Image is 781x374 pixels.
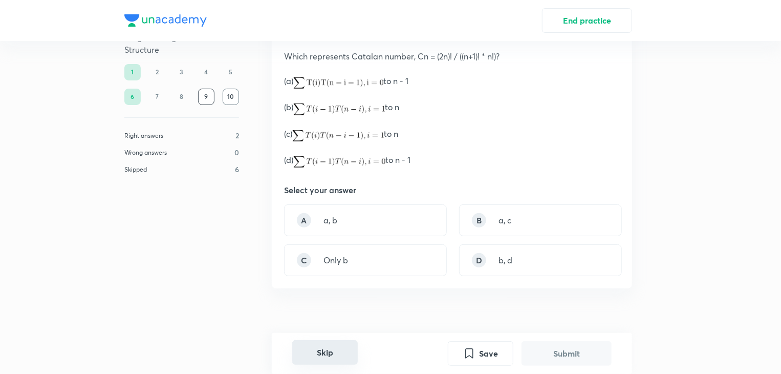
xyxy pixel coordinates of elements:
div: 1 [124,64,141,80]
button: Save [448,341,513,366]
p: b, d [498,254,512,266]
h5: Select your answer [284,184,356,196]
button: End practice [542,8,632,33]
p: Which represents Catalan number, Cn = (2n)! / ((n+1)! * n!)? [284,50,620,63]
div: A [297,213,311,227]
div: C [297,253,311,267]
button: Submit [522,341,612,366]
div: 10 [223,89,239,105]
p: (b) to n [284,101,620,115]
img: \sum T(i-1) T(n-i), i=0 [293,156,385,168]
p: Skipped [124,165,147,174]
p: Only b [323,254,348,266]
p: Right answers [124,131,163,140]
p: 6 [235,164,239,175]
div: 4 [198,64,214,80]
p: a, b [323,214,337,226]
p: 0 [234,147,239,158]
div: D [472,253,486,267]
p: (c) to n [284,128,620,141]
img: \sum T(i-1) T(n-i), i=1 [293,103,385,115]
img: Company Logo [124,14,207,27]
div: 5 [223,64,239,80]
div: 6 [124,89,141,105]
p: Wrong answers [124,148,167,157]
p: (a) to n - 1 [284,75,620,89]
p: 2 [235,130,239,141]
div: 2 [149,64,165,80]
img: \sum T(i) T(n-i-1), i=1 [292,130,384,142]
div: 7 [149,89,165,105]
div: 9 [198,89,214,105]
div: B [472,213,486,227]
p: (d) to n - 1 [284,154,620,168]
div: 8 [173,89,190,105]
h5: Programming & Data Structure [124,31,239,56]
div: 3 [173,64,190,80]
button: Skip [292,340,358,365]
img: \sum \mathrm{T}(\mathrm{i}) \mathrm{T}(\mathrm{n}-\mathrm{i}-1), \mathrm{i}=0 [293,77,383,89]
p: a, c [498,214,511,226]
